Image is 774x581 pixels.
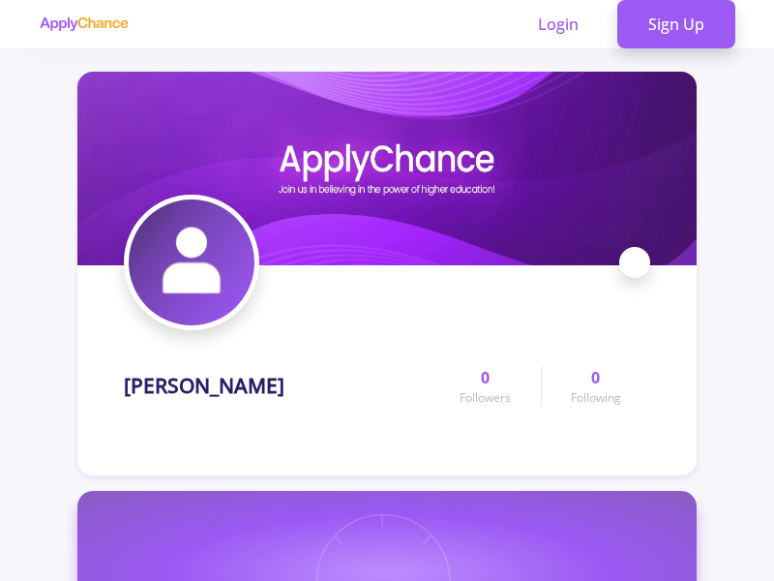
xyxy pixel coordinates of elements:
a: 0Following [541,366,650,407]
span: Followers [460,389,511,407]
span: Following [571,389,621,407]
img: vahid rasaeecover image [77,72,697,265]
span: 0 [591,366,600,389]
h1: [PERSON_NAME] [124,374,284,398]
span: 0 [481,366,490,389]
img: vahid rasaeeavatar [129,199,254,325]
img: applychance logo text only [39,16,129,32]
a: 0Followers [431,366,540,407]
